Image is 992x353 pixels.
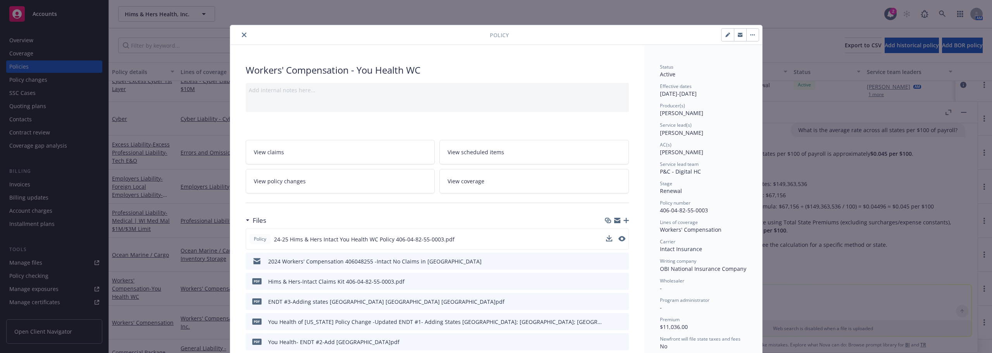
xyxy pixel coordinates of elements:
[254,148,284,156] span: View claims
[448,177,484,185] span: View coverage
[660,129,703,136] span: [PERSON_NAME]
[660,83,692,90] span: Effective dates
[660,316,680,323] span: Premium
[619,277,626,286] button: preview file
[606,235,612,243] button: download file
[619,257,626,265] button: preview file
[619,298,626,306] button: preview file
[246,140,435,164] a: View claims
[606,318,613,326] button: download file
[268,257,482,265] div: 2024 Workers' Compensation 406048255 -Intact No Claims in [GEOGRAPHIC_DATA]
[606,257,613,265] button: download file
[660,180,672,187] span: Stage
[660,258,696,264] span: Writing company
[660,226,747,234] div: Workers' Compensation
[246,215,266,226] div: Files
[618,236,625,241] button: preview file
[254,177,306,185] span: View policy changes
[448,148,504,156] span: View scheduled items
[246,169,435,193] a: View policy changes
[268,318,603,326] div: You Health of [US_STATE] Policy Change -Updated ENDT #1- Adding States [GEOGRAPHIC_DATA]; [GEOGRA...
[252,236,268,243] span: Policy
[268,277,405,286] div: Hims & Hers-Intact Claims Kit 406-04-82-55-0003.pdf
[439,140,629,164] a: View scheduled items
[252,339,262,344] span: pdf
[619,338,626,346] button: preview file
[274,235,455,243] span: 24-25 Hims & Hers Intact You Health WC Policy 406-04-82-55-0003.pdf
[606,338,613,346] button: download file
[660,343,667,350] span: No
[660,265,746,272] span: OBI National Insurance Company
[660,336,741,342] span: Newfront will file state taxes and fees
[660,238,675,245] span: Carrier
[660,200,691,206] span: Policy number
[618,235,625,243] button: preview file
[253,215,266,226] h3: Files
[490,31,509,39] span: Policy
[660,284,662,292] span: -
[268,298,505,306] div: ENDT #3-Adding states [GEOGRAPHIC_DATA] [GEOGRAPHIC_DATA] [GEOGRAPHIC_DATA]pdf
[246,64,629,77] div: Workers' Compensation - You Health WC
[660,71,675,78] span: Active
[268,338,400,346] div: You Health- ENDT #2-Add [GEOGRAPHIC_DATA]pdf
[660,109,703,117] span: [PERSON_NAME]
[660,64,673,70] span: Status
[660,187,682,195] span: Renewal
[660,161,699,167] span: Service lead team
[660,304,662,311] span: -
[606,277,613,286] button: download file
[660,219,698,226] span: Lines of coverage
[660,122,692,128] span: Service lead(s)
[249,86,626,94] div: Add internal notes here...
[660,148,703,156] span: [PERSON_NAME]
[660,245,702,253] span: Intact Insurance
[660,297,710,303] span: Program administrator
[660,168,701,175] span: P&C - Digital HC
[660,277,684,284] span: Wholesaler
[252,319,262,324] span: pdf
[660,141,672,148] span: AC(s)
[252,298,262,304] span: pdf
[660,83,747,98] div: [DATE] - [DATE]
[619,318,626,326] button: preview file
[660,102,685,109] span: Producer(s)
[606,298,613,306] button: download file
[660,323,688,331] span: $11,036.00
[660,207,708,214] span: 406-04-82-55-0003
[606,235,612,241] button: download file
[239,30,249,40] button: close
[252,278,262,284] span: pdf
[439,169,629,193] a: View coverage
